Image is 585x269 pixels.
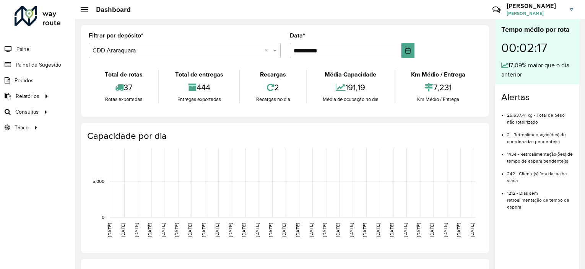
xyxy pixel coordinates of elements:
text: [DATE] [403,223,408,237]
label: Filtrar por depósito [89,31,143,40]
text: [DATE] [147,223,152,237]
div: Tempo médio por rota [501,24,573,35]
h2: Dashboard [88,5,131,14]
label: Data [290,31,305,40]
span: Clear all [265,46,271,55]
text: [DATE] [349,223,354,237]
li: 2 - Retroalimentação(ões) de coordenadas pendente(s) [507,126,573,145]
text: [DATE] [362,223,367,237]
text: [DATE] [456,223,461,237]
text: [DATE] [389,223,394,237]
text: 5,000 [93,179,104,184]
div: Km Médio / Entrega [397,96,479,103]
text: [DATE] [416,223,421,237]
div: 191,19 [309,79,392,96]
text: [DATE] [470,223,474,237]
div: Recargas no dia [242,96,304,103]
a: Contato Rápido [488,2,505,18]
span: Pedidos [15,77,34,85]
div: Total de rotas [91,70,156,79]
text: [DATE] [375,223,380,237]
text: [DATE] [429,223,434,237]
text: [DATE] [335,223,340,237]
span: Consultas [15,108,39,116]
li: 25.637,41 kg - Total de peso não roteirizado [507,106,573,126]
li: 1212 - Dias sem retroalimentação de tempo de espera [507,184,573,210]
div: 00:02:17 [501,35,573,61]
text: [DATE] [322,223,327,237]
text: [DATE] [309,223,314,237]
text: [DATE] [281,223,286,237]
div: 444 [161,79,237,96]
span: Tático [15,124,29,132]
div: Média de ocupação no dia [309,96,392,103]
div: Rotas exportadas [91,96,156,103]
text: [DATE] [295,223,300,237]
div: 37 [91,79,156,96]
h3: [PERSON_NAME] [507,2,564,10]
text: [DATE] [241,223,246,237]
text: [DATE] [443,223,448,237]
h4: Capacidade por dia [87,130,481,142]
text: [DATE] [107,223,112,237]
text: 0 [102,215,104,220]
div: Total de entregas [161,70,237,79]
span: Painel [16,45,31,53]
div: 7,231 [397,79,479,96]
div: Entregas exportadas [161,96,237,103]
div: 2 [242,79,304,96]
text: [DATE] [214,223,219,237]
text: [DATE] [201,223,206,237]
text: [DATE] [161,223,166,237]
div: Média Capacidade [309,70,392,79]
div: 17,09% maior que o dia anterior [501,61,573,79]
text: [DATE] [174,223,179,237]
li: 1434 - Retroalimentação(ões) de tempo de espera pendente(s) [507,145,573,165]
text: [DATE] [228,223,233,237]
h4: Alertas [501,92,573,103]
span: Painel de Sugestão [16,61,61,69]
text: [DATE] [255,223,260,237]
text: [DATE] [268,223,273,237]
text: [DATE] [134,223,139,237]
div: Km Médio / Entrega [397,70,479,79]
span: Relatórios [16,92,39,100]
div: Recargas [242,70,304,79]
li: 242 - Cliente(s) fora da malha viária [507,165,573,184]
text: [DATE] [120,223,125,237]
span: [PERSON_NAME] [507,10,564,17]
button: Choose Date [401,43,414,58]
text: [DATE] [187,223,192,237]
